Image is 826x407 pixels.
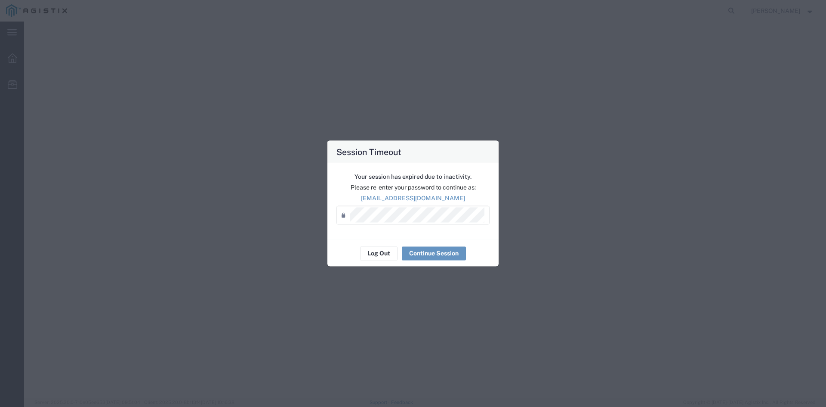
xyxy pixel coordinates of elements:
[336,172,490,181] p: Your session has expired due to inactivity.
[336,183,490,192] p: Please re-enter your password to continue as:
[336,145,401,158] h4: Session Timeout
[402,246,466,260] button: Continue Session
[336,193,490,202] p: [EMAIL_ADDRESS][DOMAIN_NAME]
[360,246,398,260] button: Log Out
